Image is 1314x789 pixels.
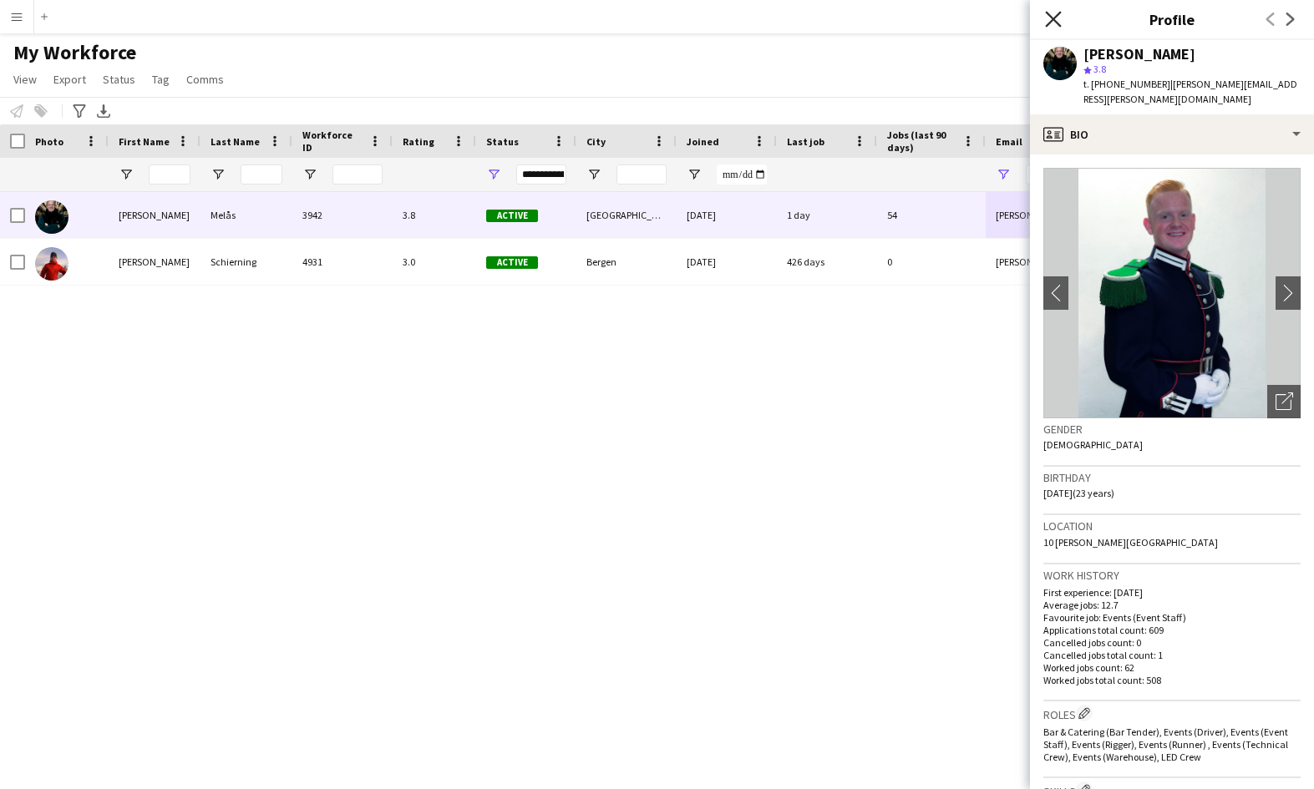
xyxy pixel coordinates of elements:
[576,192,677,238] div: [GEOGRAPHIC_DATA]
[241,164,282,185] input: Last Name Filter Input
[486,167,501,182] button: Open Filter Menu
[1026,164,1310,185] input: Email Filter Input
[1043,586,1301,599] p: First experience: [DATE]
[1043,726,1288,763] span: Bar & Catering (Bar Tender), Events (Driver), Events (Event Staff), Events (Rigger), Events (Runn...
[145,68,176,90] a: Tag
[576,239,677,285] div: Bergen
[200,192,292,238] div: Melås
[103,72,135,87] span: Status
[877,239,986,285] div: 0
[47,68,93,90] a: Export
[1043,674,1301,686] p: Worked jobs total count: 508
[292,192,393,238] div: 3942
[109,239,200,285] div: [PERSON_NAME]
[777,192,877,238] div: 1 day
[1093,63,1106,75] span: 3.8
[486,210,538,222] span: Active
[35,135,63,148] span: Photo
[109,192,200,238] div: [PERSON_NAME]
[1043,649,1301,661] p: Cancelled jobs total count: 1
[1030,114,1314,154] div: Bio
[403,135,434,148] span: Rating
[393,192,476,238] div: 3.8
[53,72,86,87] span: Export
[1043,487,1114,499] span: [DATE] (23 years)
[1267,385,1301,418] div: Open photos pop-in
[1030,8,1314,30] h3: Profile
[1043,661,1301,674] p: Worked jobs count: 62
[1043,438,1143,451] span: [DEMOGRAPHIC_DATA]
[687,167,702,182] button: Open Filter Menu
[332,164,383,185] input: Workforce ID Filter Input
[13,72,37,87] span: View
[1043,168,1301,418] img: Crew avatar or photo
[186,72,224,87] span: Comms
[486,135,519,148] span: Status
[1043,705,1301,722] h3: Roles
[1043,624,1301,636] p: Applications total count: 609
[486,256,538,269] span: Active
[1043,470,1301,485] h3: Birthday
[586,135,606,148] span: City
[152,72,170,87] span: Tag
[302,167,317,182] button: Open Filter Menu
[1043,518,1301,534] h3: Location
[887,129,956,154] span: Jobs (last 90 days)
[211,135,260,148] span: Last Name
[200,239,292,285] div: Schierning
[69,101,89,121] app-action-btn: Advanced filters
[119,167,134,182] button: Open Filter Menu
[996,167,1011,182] button: Open Filter Menu
[996,135,1022,148] span: Email
[35,200,68,234] img: Kasper André Melås
[1083,78,1170,90] span: t. [PHONE_NUMBER]
[393,239,476,285] div: 3.0
[1083,78,1297,105] span: | [PERSON_NAME][EMAIL_ADDRESS][PERSON_NAME][DOMAIN_NAME]
[717,164,767,185] input: Joined Filter Input
[677,192,777,238] div: [DATE]
[7,68,43,90] a: View
[211,167,226,182] button: Open Filter Menu
[96,68,142,90] a: Status
[1043,536,1218,549] span: 10 [PERSON_NAME][GEOGRAPHIC_DATA]
[687,135,719,148] span: Joined
[149,164,190,185] input: First Name Filter Input
[35,247,68,281] img: Kasper Johannessen Schierning
[1043,611,1301,624] p: Favourite job: Events (Event Staff)
[877,192,986,238] div: 54
[1043,636,1301,649] p: Cancelled jobs count: 0
[787,135,824,148] span: Last job
[1043,568,1301,583] h3: Work history
[586,167,601,182] button: Open Filter Menu
[677,239,777,285] div: [DATE]
[616,164,667,185] input: City Filter Input
[777,239,877,285] div: 426 days
[94,101,114,121] app-action-btn: Export XLSX
[180,68,231,90] a: Comms
[292,239,393,285] div: 4931
[1043,599,1301,611] p: Average jobs: 12.7
[13,40,136,65] span: My Workforce
[119,135,170,148] span: First Name
[302,129,363,154] span: Workforce ID
[1043,422,1301,437] h3: Gender
[1083,47,1195,62] div: [PERSON_NAME]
